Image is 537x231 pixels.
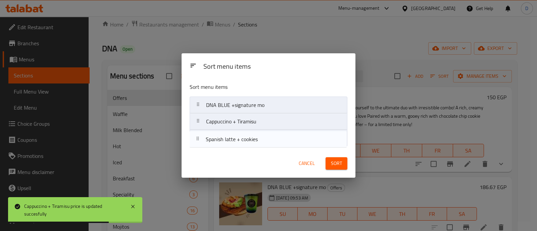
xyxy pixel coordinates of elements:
p: Sort menu items [190,83,314,91]
button: Sort [326,157,347,170]
div: Cappuccino + Tiramisu price is updated succesfully [24,203,124,218]
span: Sort [331,159,342,168]
span: Cancel [299,159,315,168]
div: Sort menu items [201,59,350,74]
button: Cancel [296,157,318,170]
